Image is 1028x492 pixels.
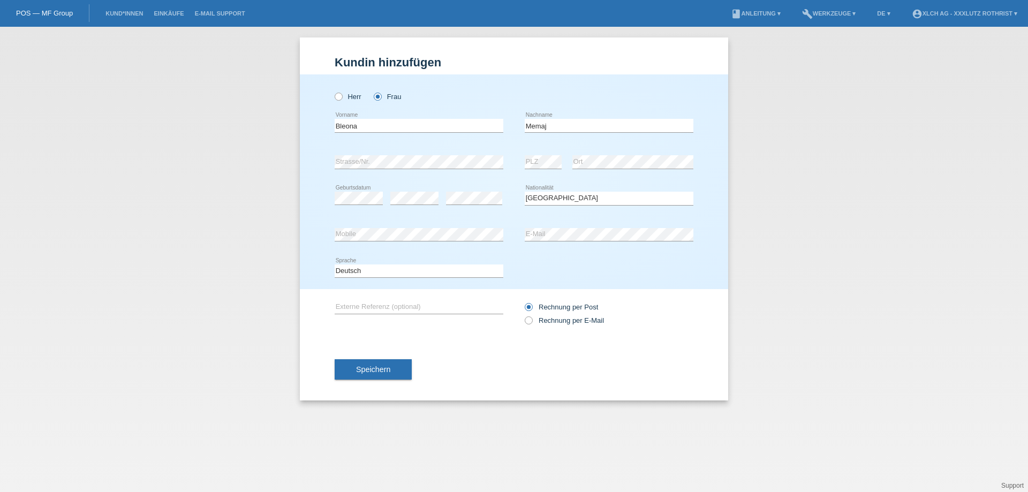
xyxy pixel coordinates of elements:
a: bookAnleitung ▾ [725,10,786,17]
i: account_circle [912,9,923,19]
label: Rechnung per E-Mail [525,316,604,324]
i: build [802,9,813,19]
h1: Kundin hinzufügen [335,56,693,69]
a: account_circleXLCH AG - XXXLutz Rothrist ▾ [906,10,1023,17]
input: Frau [374,93,381,100]
a: POS — MF Group [16,9,73,17]
label: Rechnung per Post [525,303,598,311]
i: book [731,9,742,19]
a: Support [1001,482,1024,489]
a: Kund*innen [100,10,148,17]
a: DE ▾ [872,10,895,17]
input: Rechnung per E-Mail [525,316,532,330]
button: Speichern [335,359,412,380]
label: Herr [335,93,361,101]
input: Herr [335,93,342,100]
a: Einkäufe [148,10,189,17]
label: Frau [374,93,401,101]
input: Rechnung per Post [525,303,532,316]
span: Speichern [356,365,390,374]
a: E-Mail Support [190,10,251,17]
a: buildWerkzeuge ▾ [797,10,861,17]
